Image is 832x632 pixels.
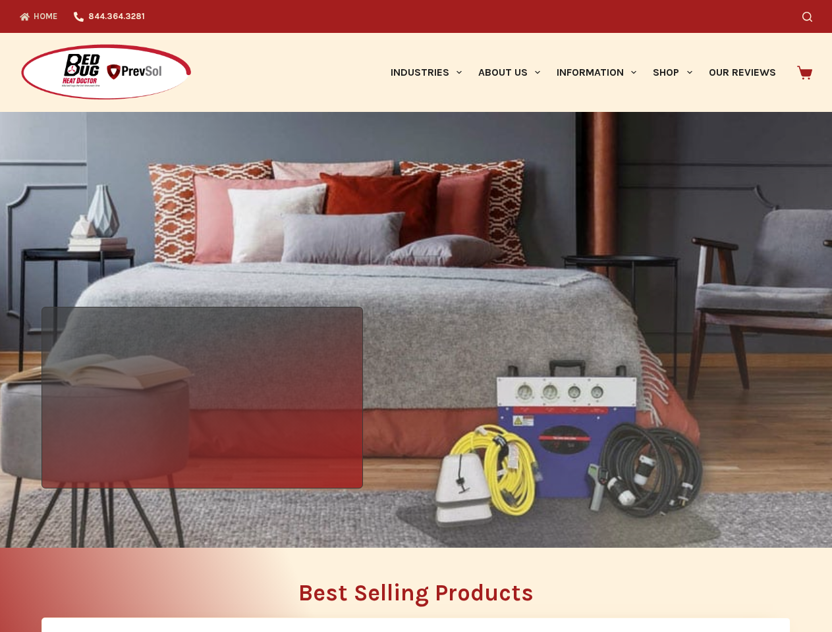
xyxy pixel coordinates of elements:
[20,43,192,102] img: Prevsol/Bed Bug Heat Doctor
[382,33,784,112] nav: Primary
[645,33,700,112] a: Shop
[549,33,645,112] a: Information
[700,33,784,112] a: Our Reviews
[42,581,790,604] h2: Best Selling Products
[382,33,470,112] a: Industries
[470,33,548,112] a: About Us
[802,12,812,22] button: Search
